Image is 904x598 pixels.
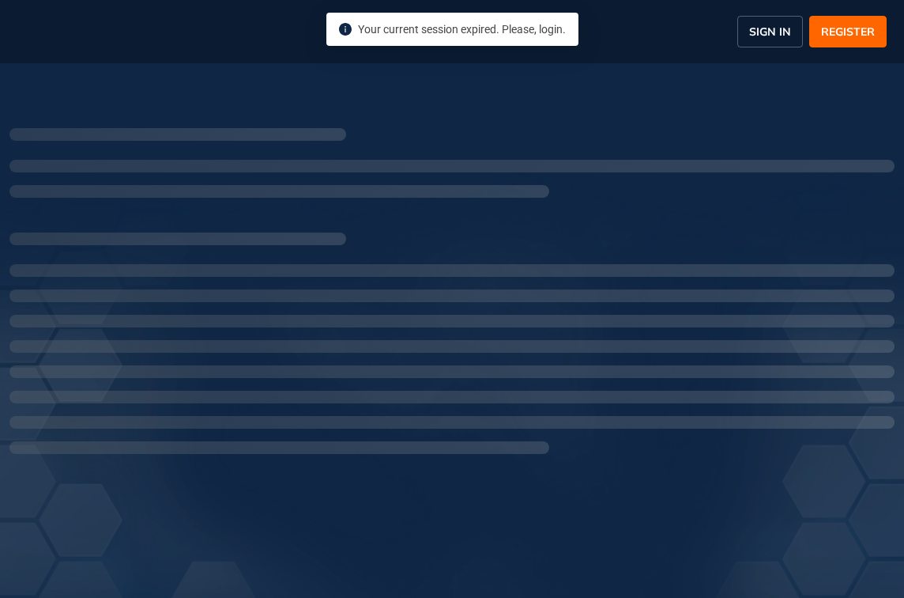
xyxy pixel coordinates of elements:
[809,16,887,47] button: REGISTER
[358,23,566,36] span: Your current session expired. Please, login.
[339,23,352,36] span: info-circle
[737,16,803,47] button: SIGN IN
[749,24,791,40] span: SIGN IN
[821,24,875,40] span: REGISTER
